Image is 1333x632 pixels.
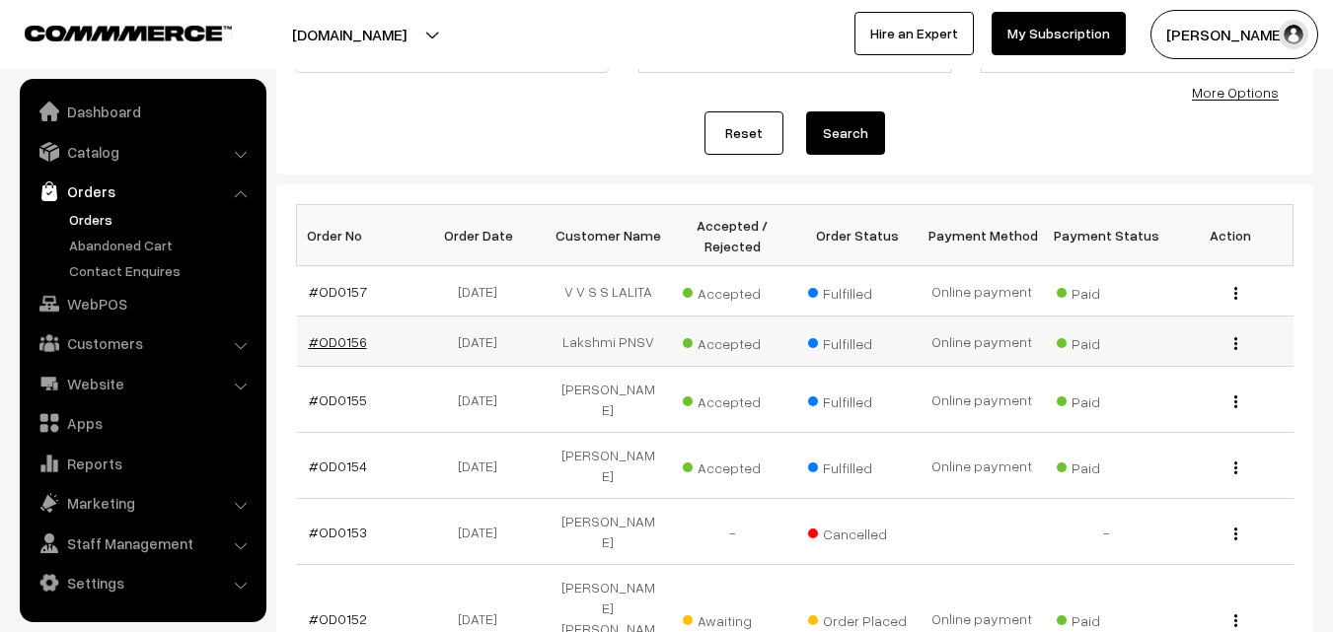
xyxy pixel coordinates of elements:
[920,266,1044,316] td: Online payment
[1234,461,1237,474] img: Menu
[309,391,367,408] a: #OD0155
[546,205,670,266] th: Customer Name
[1057,453,1155,478] span: Paid
[223,10,476,59] button: [DOMAIN_NAME]
[920,316,1044,367] td: Online payment
[920,367,1044,433] td: Online payment
[1057,278,1155,304] span: Paid
[683,328,781,354] span: Accepted
[795,205,920,266] th: Order Status
[808,278,907,304] span: Fulfilled
[421,433,546,499] td: [DATE]
[683,278,781,304] span: Accepted
[920,205,1044,266] th: Payment Method
[309,333,367,350] a: #OD0156
[808,386,907,412] span: Fulfilled
[25,446,259,481] a: Reports
[309,524,367,540] a: #OD0153
[421,316,546,367] td: [DATE]
[25,26,232,40] img: COMMMERCE
[1234,395,1237,408] img: Menu
[1057,328,1155,354] span: Paid
[920,433,1044,499] td: Online payment
[808,328,907,354] span: Fulfilled
[309,610,367,627] a: #OD0152
[1234,287,1237,300] img: Menu
[25,174,259,209] a: Orders
[421,266,546,316] td: [DATE]
[992,12,1126,55] a: My Subscription
[1057,386,1155,412] span: Paid
[1234,527,1237,540] img: Menu
[1150,10,1318,59] button: [PERSON_NAME]
[1234,337,1237,350] img: Menu
[808,453,907,478] span: Fulfilled
[25,94,259,129] a: Dashboard
[806,111,885,155] button: Search
[25,286,259,321] a: WebPOS
[309,283,367,300] a: #OD0157
[808,605,907,631] span: Order Placed
[64,235,259,255] a: Abandoned Cart
[546,266,670,316] td: V V S S LALITA
[25,366,259,401] a: Website
[25,134,259,170] a: Catalog
[1168,205,1293,266] th: Action
[546,316,670,367] td: Lakshmi PNSV
[25,405,259,441] a: Apps
[25,565,259,600] a: Settings
[683,453,781,478] span: Accepted
[1279,20,1308,49] img: user
[421,499,546,565] td: [DATE]
[1234,614,1237,627] img: Menu
[421,367,546,433] td: [DATE]
[1192,84,1279,101] a: More Options
[1044,499,1168,565] td: -
[25,325,259,361] a: Customers
[421,205,546,266] th: Order Date
[25,20,197,43] a: COMMMERCE
[683,605,781,631] span: Awaiting
[546,367,670,433] td: [PERSON_NAME]
[297,205,421,266] th: Order No
[670,499,794,565] td: -
[808,519,907,544] span: Cancelled
[670,205,794,266] th: Accepted / Rejected
[25,485,259,521] a: Marketing
[546,433,670,499] td: [PERSON_NAME]
[64,260,259,281] a: Contact Enquires
[683,386,781,412] span: Accepted
[1057,605,1155,631] span: Paid
[25,526,259,561] a: Staff Management
[704,111,783,155] a: Reset
[309,457,367,474] a: #OD0154
[1044,205,1168,266] th: Payment Status
[854,12,974,55] a: Hire an Expert
[546,499,670,565] td: [PERSON_NAME]
[64,209,259,230] a: Orders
